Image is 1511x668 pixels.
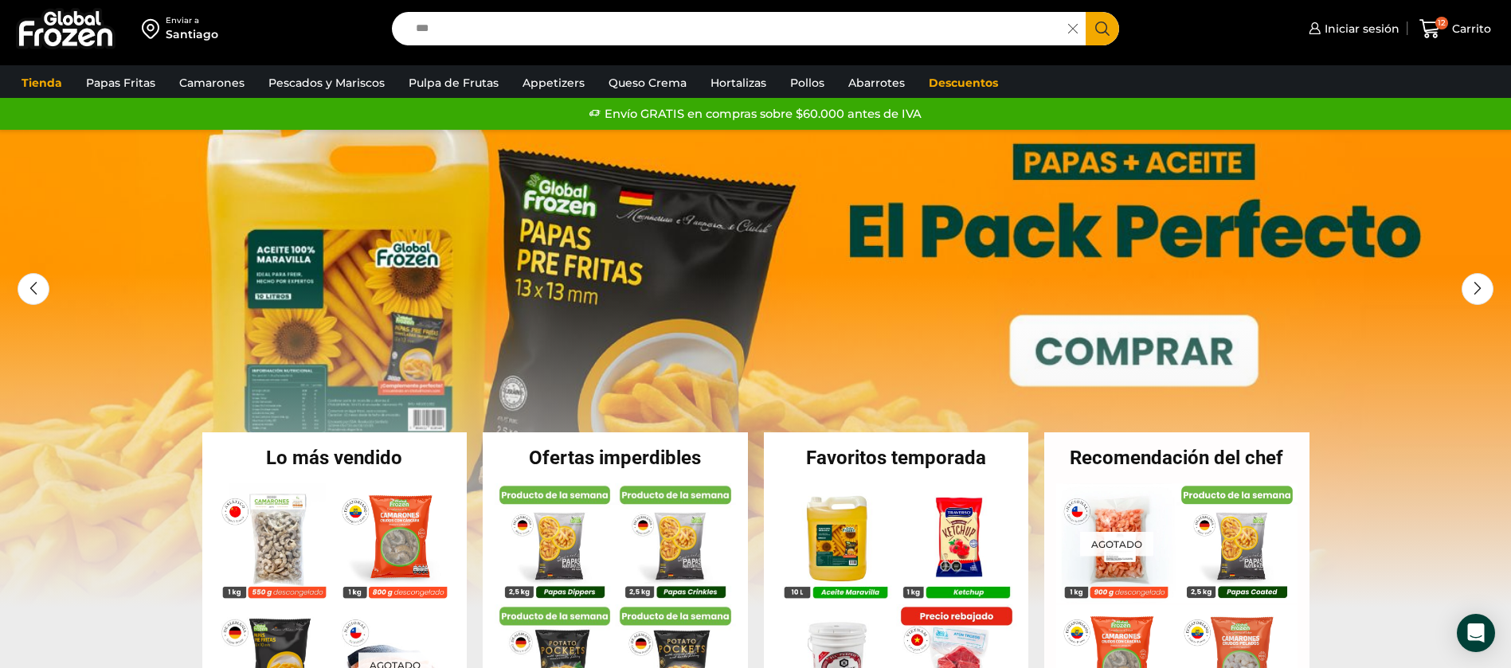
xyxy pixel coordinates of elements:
[1415,10,1495,48] a: 12 Carrito
[1462,273,1493,305] div: Next slide
[764,448,1029,467] h2: Favoritos temporada
[1086,12,1119,45] button: Search button
[601,68,695,98] a: Queso Crema
[260,68,393,98] a: Pescados y Mariscos
[921,68,1006,98] a: Descuentos
[401,68,507,98] a: Pulpa de Frutas
[171,68,252,98] a: Camarones
[782,68,832,98] a: Pollos
[1448,21,1491,37] span: Carrito
[703,68,774,98] a: Hortalizas
[78,68,163,98] a: Papas Fritas
[14,68,70,98] a: Tienda
[1305,13,1399,45] a: Iniciar sesión
[166,26,218,42] div: Santiago
[1435,17,1448,29] span: 12
[515,68,593,98] a: Appetizers
[1457,614,1495,652] div: Open Intercom Messenger
[483,448,748,467] h2: Ofertas imperdibles
[166,15,218,26] div: Enviar a
[1044,448,1309,467] h2: Recomendación del chef
[142,15,166,42] img: address-field-icon.svg
[202,448,468,467] h2: Lo más vendido
[18,273,49,305] div: Previous slide
[1080,531,1153,556] p: Agotado
[1321,21,1399,37] span: Iniciar sesión
[840,68,913,98] a: Abarrotes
